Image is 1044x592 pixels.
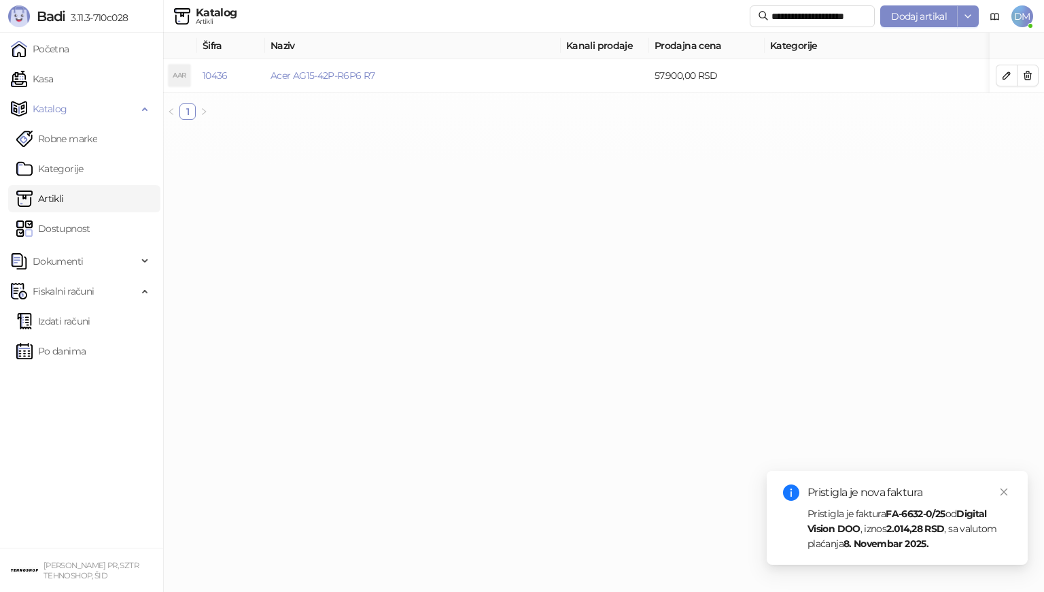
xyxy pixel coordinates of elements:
span: Dokumenti [33,248,83,275]
a: 10436 [203,69,228,82]
img: Logo [8,5,30,27]
img: Artikli [174,8,190,24]
div: AAR [169,65,190,86]
span: Badi [37,8,65,24]
span: DM [1011,5,1033,27]
div: Pristigla je faktura od , iznos , sa valutom plaćanja [807,506,1011,551]
span: right [200,108,208,116]
a: Dokumentacija [984,5,1006,27]
span: 3.11.3-710c028 [65,12,128,24]
li: Sledeća strana [196,103,212,120]
a: Dostupnost [16,215,90,242]
button: Dodaj artikal [880,5,958,27]
div: Artikli [196,18,237,25]
button: right [196,103,212,120]
small: [PERSON_NAME] PR, SZTR TEHNOSHOP, ŠID [43,561,139,580]
span: Dodaj artikal [891,10,947,22]
td: Acer AG15-42P-R6P6 R7 [265,59,561,93]
span: info-circle [783,484,799,501]
strong: Digital Vision DOO [807,508,987,535]
button: left [163,103,179,120]
a: Kasa [11,65,53,93]
li: Prethodna strana [163,103,179,120]
img: 64x64-companyLogo-68805acf-9e22-4a20-bcb3-9756868d3d19.jpeg [11,557,38,584]
a: Close [996,484,1011,499]
td: 57.900,00 RSD [649,59,765,93]
div: Katalog [196,7,237,18]
a: Robne marke [16,125,97,152]
th: Naziv [265,33,561,59]
a: Kategorije [16,155,84,182]
th: Šifra [197,33,265,59]
a: Acer AG15-42P-R6P6 R7 [271,69,375,82]
a: 1 [180,104,195,119]
a: ArtikliArtikli [16,185,64,212]
span: Fiskalni računi [33,278,94,305]
span: Katalog [33,95,67,122]
a: Po danima [16,338,86,365]
strong: FA-6632-0/25 [886,508,945,520]
span: Kategorije [770,38,1041,53]
th: Kanali prodaje [561,33,649,59]
span: left [167,108,175,116]
th: Prodajna cena [649,33,765,59]
div: Pristigla je nova faktura [807,484,1011,501]
a: Izdati računi [16,308,90,335]
strong: 8. Novembar 2025. [843,538,928,550]
span: close [999,487,1009,497]
li: 1 [179,103,196,120]
a: Početna [11,35,69,63]
strong: 2.014,28 RSD [886,523,944,535]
